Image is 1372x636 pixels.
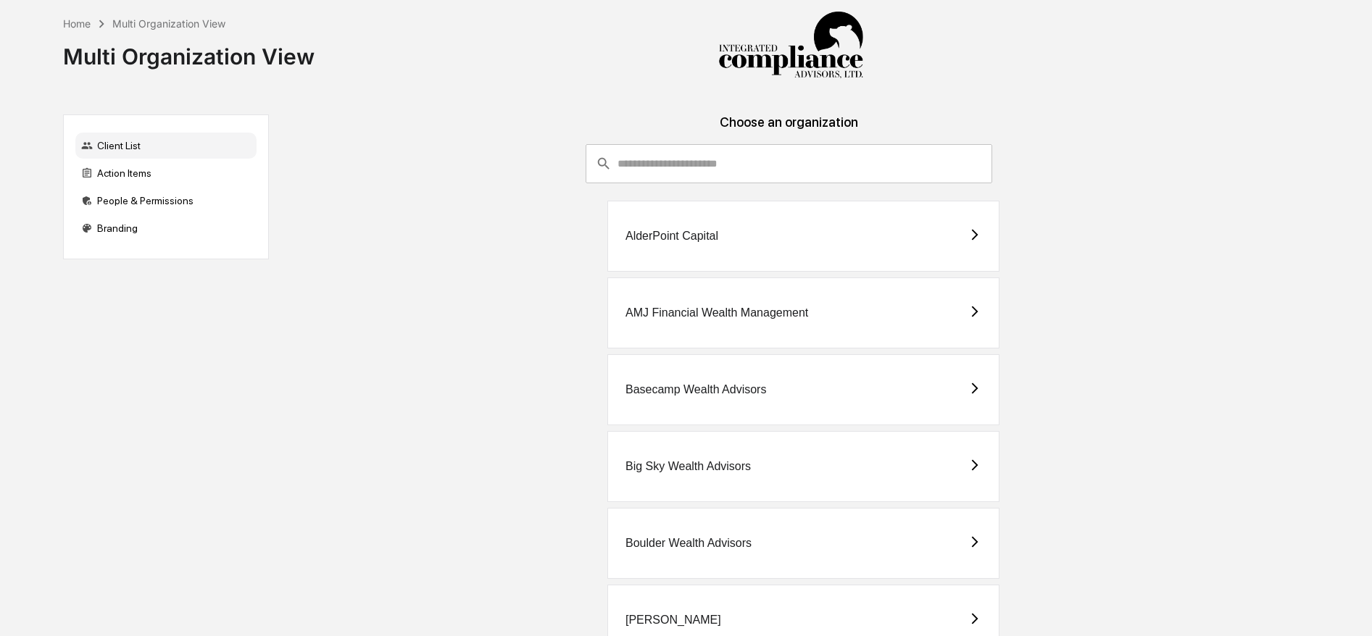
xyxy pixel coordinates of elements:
[75,160,257,186] div: Action Items
[625,230,718,243] div: AlderPoint Capital
[112,17,225,30] div: Multi Organization View
[625,537,752,550] div: Boulder Wealth Advisors
[75,133,257,159] div: Client List
[718,12,863,80] img: Integrated Compliance Advisors
[625,460,751,473] div: Big Sky Wealth Advisors
[625,614,721,627] div: [PERSON_NAME]
[63,32,315,70] div: Multi Organization View
[625,383,766,396] div: Basecamp Wealth Advisors
[63,17,91,30] div: Home
[75,215,257,241] div: Branding
[625,306,808,319] div: AMJ Financial Wealth Management
[75,188,257,214] div: People & Permissions
[586,144,992,183] div: consultant-dashboard__filter-organizations-search-bar
[280,114,1298,144] div: Choose an organization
